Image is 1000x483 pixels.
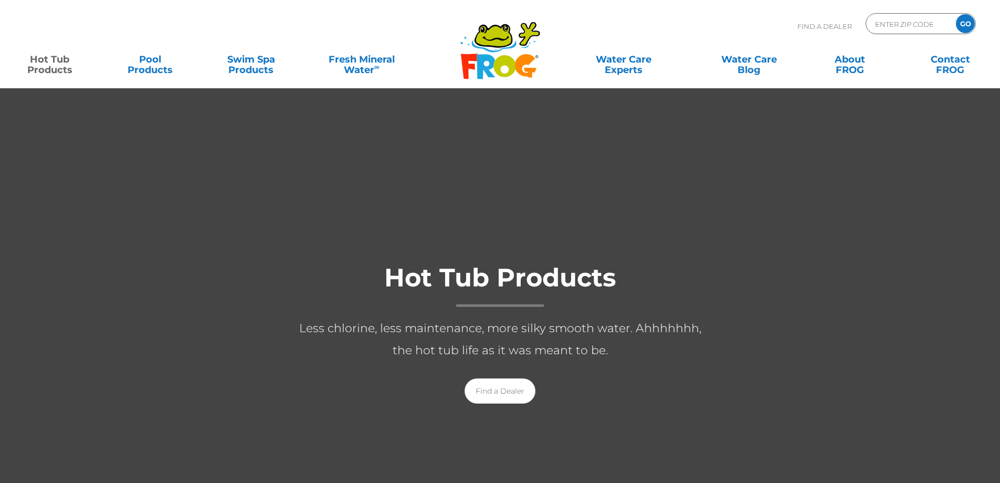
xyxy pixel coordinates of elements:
[290,317,710,362] p: Less chlorine, less maintenance, more silky smooth water. Ahhhhhhh, the hot tub life as it was me...
[560,49,687,70] a: Water CareExperts
[212,49,290,70] a: Swim SpaProducts
[710,49,788,70] a: Water CareBlog
[290,264,710,307] h1: Hot Tub Products
[312,49,410,70] a: Fresh MineralWater∞
[10,49,89,70] a: Hot TubProducts
[465,378,535,404] a: Find a Dealer
[956,14,975,33] input: GO
[111,49,190,70] a: PoolProducts
[911,49,990,70] a: ContactFROG
[810,49,889,70] a: AboutFROG
[374,63,380,71] sup: ∞
[797,13,852,39] p: Find A Dealer
[874,16,945,32] input: Zip Code Form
